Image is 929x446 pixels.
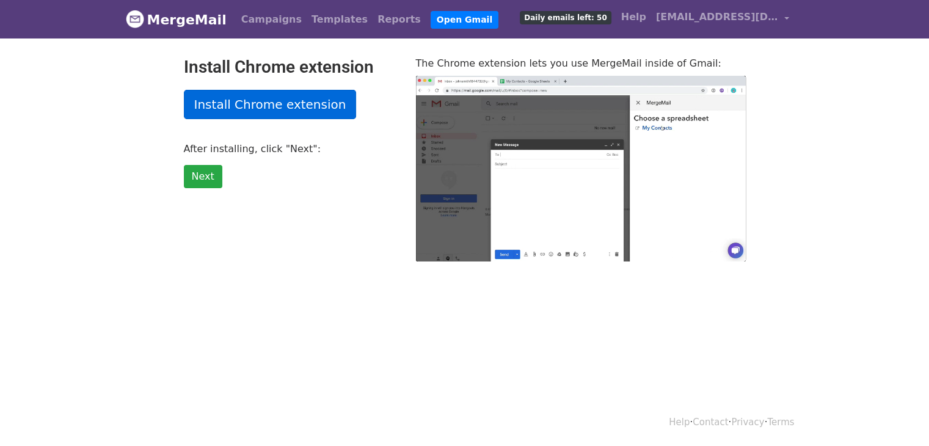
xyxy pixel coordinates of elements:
[184,90,357,119] a: Install Chrome extension
[616,5,651,29] a: Help
[515,5,616,29] a: Daily emails left: 50
[126,7,227,32] a: MergeMail
[184,142,398,155] p: After installing, click "Next":
[184,57,398,78] h2: Install Chrome extension
[693,417,728,428] a: Contact
[416,57,746,70] p: The Chrome extension lets you use MergeMail inside of Gmail:
[307,7,373,32] a: Templates
[236,7,307,32] a: Campaigns
[651,5,794,34] a: [EMAIL_ADDRESS][DOMAIN_NAME]
[126,10,144,28] img: MergeMail logo
[431,11,498,29] a: Open Gmail
[184,165,222,188] a: Next
[669,417,690,428] a: Help
[373,7,426,32] a: Reports
[520,11,611,24] span: Daily emails left: 50
[731,417,764,428] a: Privacy
[656,10,778,24] span: [EMAIL_ADDRESS][DOMAIN_NAME]
[767,417,794,428] a: Terms
[868,387,929,446] iframe: Chat Widget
